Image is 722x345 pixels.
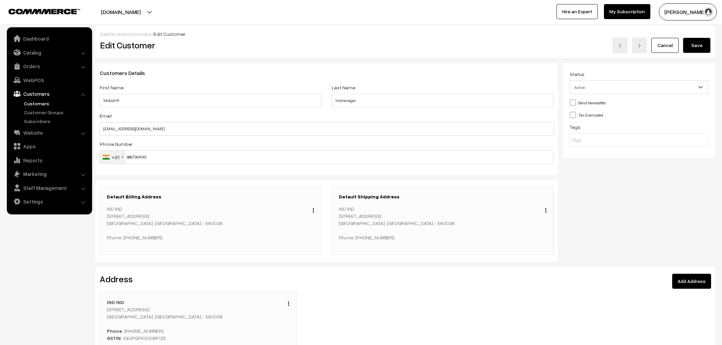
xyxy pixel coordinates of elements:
p: IND IND [STREET_ADDRESS] [GEOGRAPHIC_DATA], [GEOGRAPHIC_DATA] - 560038 Phone: [PHONE_NUMBER] [339,205,546,241]
span: Active [570,80,709,94]
a: Add Address [672,274,711,289]
input: Tags [572,137,632,144]
b: GSTIN [107,335,121,341]
p: [STREET_ADDRESS] [GEOGRAPHIC_DATA], [GEOGRAPHIC_DATA] - 560038 : [PHONE_NUMBER] : 29OPGPK3008P1Z5 [107,299,289,342]
a: Staff Management [9,182,90,194]
label: Tags [570,123,580,131]
b: IND IND [107,299,124,305]
h3: Default Shipping Address [339,194,546,200]
a: COMMMERCE [9,7,68,15]
label: Status [570,71,584,78]
a: Subscribers [22,118,90,125]
a: Orders [9,60,90,72]
h2: Address [100,274,452,284]
button: [PERSON_NAME] [659,3,717,20]
a: Dashboard [100,31,125,37]
img: right-arrow.png [637,44,641,48]
button: [DOMAIN_NAME] [77,3,164,20]
input: Phone Number [100,150,554,164]
label: First Name [100,84,124,91]
a: Catalog [9,46,90,59]
a: Reports [9,154,90,166]
img: Menu [545,208,546,212]
div: India (भारत): +91 [100,151,126,164]
a: Cancel [651,38,679,53]
a: Marketing [9,168,90,180]
a: Apps [9,140,90,152]
a: Dashboard [9,32,90,45]
img: COMMMERCE [9,9,80,14]
img: left-arrow.png [618,44,622,48]
a: Settings [9,195,90,208]
img: user [703,7,713,17]
label: Send Newsletter [570,99,606,106]
div: / / [100,30,710,37]
img: Menu [313,208,314,212]
label: Phone Number [100,140,133,148]
a: Customers [9,88,90,100]
button: Save [683,38,710,53]
b: Phone [107,328,122,334]
label: Tax Exempted [570,111,603,118]
a: Hire an Expert [557,4,598,19]
h3: Default Billing Address [107,194,314,200]
a: Customers [22,100,90,107]
a: Website [9,126,90,139]
span: Active [570,81,708,93]
input: Email [100,122,554,136]
h2: Edit Customer [100,40,400,50]
p: IND IND [STREET_ADDRESS] [GEOGRAPHIC_DATA], [GEOGRAPHIC_DATA] - 560038 Phone: [PHONE_NUMBER] [107,205,314,241]
input: First Name [100,94,321,107]
input: Last Name [332,94,553,107]
a: My Subscription [604,4,650,19]
img: Menu [288,301,289,306]
a: Customer Groups [22,109,90,116]
a: WebPOS [9,74,90,86]
label: Email [100,112,112,119]
label: Last Name [332,84,355,91]
div: +91 [112,153,119,161]
a: customers [127,31,151,37]
span: Edit Customer [154,31,186,37]
span: Customers Details [100,70,153,76]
